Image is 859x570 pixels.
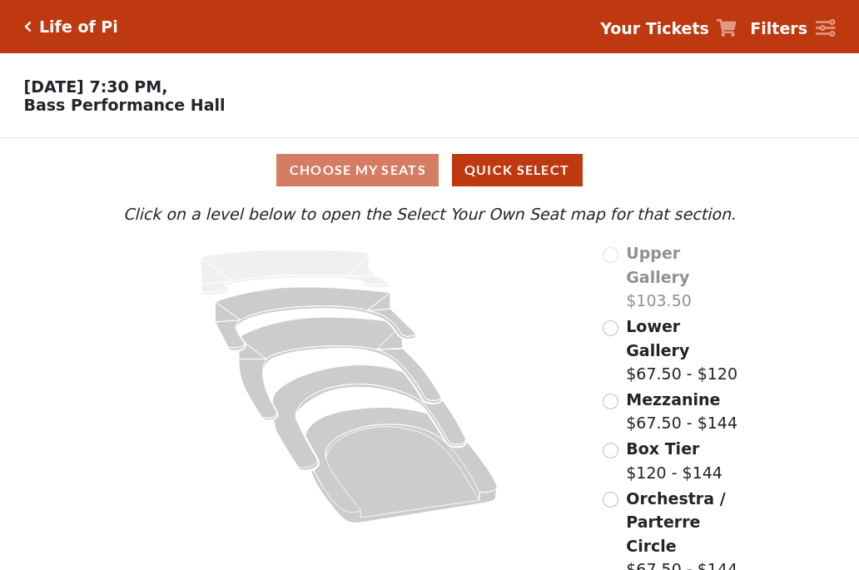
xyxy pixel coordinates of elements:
[626,489,725,555] span: Orchestra / Parterre Circle
[626,317,689,359] span: Lower Gallery
[305,408,498,523] path: Orchestra / Parterre Circle - Seats Available: 38
[119,202,740,226] p: Click on a level below to open the Select Your Own Seat map for that section.
[626,390,720,409] span: Mezzanine
[626,388,737,435] label: $67.50 - $144
[626,241,740,313] label: $103.50
[626,315,740,386] label: $67.50 - $120
[626,439,699,458] span: Box Tier
[216,287,416,350] path: Lower Gallery - Seats Available: 129
[600,19,709,37] strong: Your Tickets
[201,250,390,295] path: Upper Gallery - Seats Available: 0
[626,244,689,286] span: Upper Gallery
[452,154,583,186] button: Quick Select
[750,19,807,37] strong: Filters
[24,21,32,32] a: Click here to go back to filters
[600,17,737,41] a: Your Tickets
[750,17,835,41] a: Filters
[626,437,722,484] label: $120 - $144
[39,17,118,37] h5: Life of Pi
